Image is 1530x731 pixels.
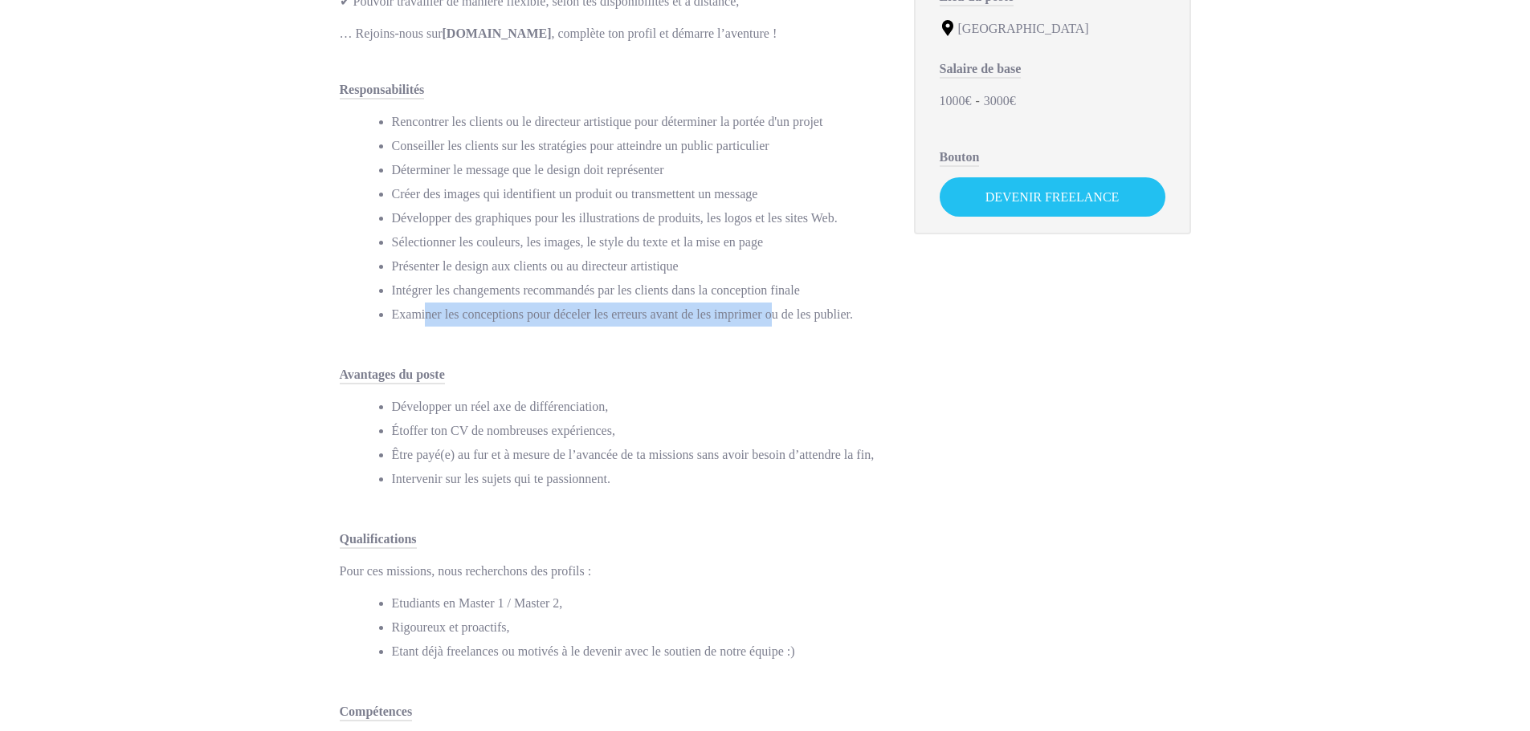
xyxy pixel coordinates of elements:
[340,532,417,549] span: Qualifications
[392,134,882,158] li: Conseiller les clients sur les stratégies pour atteindre un public particulier
[392,158,882,182] li: Déterminer le message que le design doit représenter
[340,83,425,99] span: Responsabilités
[392,591,882,615] li: Etudiants en Master 1 / Master 2,
[392,395,882,419] li: Développer un réel axe de différenciation,
[392,206,882,230] li: Développer des graphiques pour les illustrations de produits, les logos et les sites Web.
[392,419,882,443] li: Étoffer ton CV de nombreuses expériences,
[392,278,882,303] li: Intégrer les changements recommandés par les clients dans la conception finale
[392,182,882,206] li: Créer des images qui identifient un produit ou transmettent un message
[940,17,1165,41] div: [GEOGRAPHIC_DATA]
[392,303,882,327] li: Examiner les conceptions pour déceler les erreurs avant de les imprimer ou de les publier.
[392,467,882,491] li: Intervenir sur les sujets qui te passionnent.
[392,443,882,467] li: Être payé(e) au fur et à mesure de l’avancée de ta missions sans avoir besoin d’attendre la fin,
[392,110,882,134] li: Rencontrer les clients ou le directeur artistique pour déterminer la portée d'un projet
[443,26,552,40] strong: [DOMAIN_NAME]
[976,94,980,108] span: -
[340,559,882,583] p: Pour ces missions, nous recherchons des profils :
[340,368,445,384] span: Avantages du poste
[940,150,980,167] span: Bouton
[940,62,1022,79] span: Salaire de base
[340,22,882,46] p: … Rejoins-nous sur , complète ton profil et démarre l’aventure !
[940,177,1165,217] a: Devenir Freelance
[940,89,1165,113] div: 1000€ 3000€
[340,705,413,721] span: Compétences
[392,615,882,640] li: Rigoureux et proactifs,
[392,254,882,278] li: Présenter le design aux clients ou au directeur artistique
[392,230,882,254] li: Sélectionner les couleurs, les images, le style du texte et la mise en page
[392,640,882,664] li: Etant déjà freelances ou motivés à le devenir avec le soutien de notre équipe :)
